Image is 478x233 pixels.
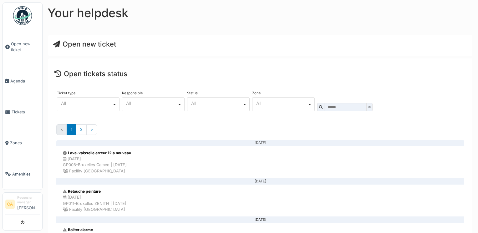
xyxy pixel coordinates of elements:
div: All [191,102,242,105]
span: Open new ticket [11,41,40,53]
label: Zone [252,92,261,95]
label: Responsible [122,92,143,95]
a: Lave-vaisselle erreur 12 a nouveau [DATE]GP008-Bruxelles Cameo | [DATE] Facility [GEOGRAPHIC_DATA] [56,146,464,178]
div: Boiiter alarme [63,227,126,233]
a: CA Requester manager[PERSON_NAME] [5,195,40,215]
li: [PERSON_NAME] [17,195,40,213]
div: [DATE] [61,181,459,182]
span: Tickets [12,109,40,115]
div: [DATE] GP011-Bruxelles ZENITH | [DATE] Facility [GEOGRAPHIC_DATA] [63,194,126,212]
span: Zones [10,140,40,146]
div: [DATE] [61,143,459,143]
div: [DATE] GP008-Bruxelles Cameo | [DATE] Facility [GEOGRAPHIC_DATA] [63,156,131,174]
a: Retouche peinture [DATE]GP011-Bruxelles ZENITH | [DATE] Facility [GEOGRAPHIC_DATA] [56,184,464,217]
a: Tickets [3,97,42,127]
a: Zones [3,127,42,158]
div: All [256,102,307,105]
div: Requester manager [17,195,40,205]
li: CA [5,200,15,209]
img: Badge_color-CXgf-gQk.svg [13,6,32,25]
div: All [61,102,112,105]
a: Open new ticket [3,28,42,66]
a: 2 [76,124,87,135]
div: Retouche peinture [63,189,126,194]
a: 1 [67,124,76,135]
label: Status [187,92,198,95]
nav: Pages [56,124,464,140]
span: Amenities [12,171,40,177]
span: Agenda [10,78,40,84]
h4: Open tickets status [54,70,466,78]
div: Lave-vaisselle erreur 12 a nouveau [63,150,131,156]
label: Ticket type [57,92,76,95]
a: Next [86,124,97,135]
div: All [126,102,177,105]
a: Agenda [3,66,42,97]
a: Amenities [3,159,42,190]
a: Open new ticket [53,40,116,48]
